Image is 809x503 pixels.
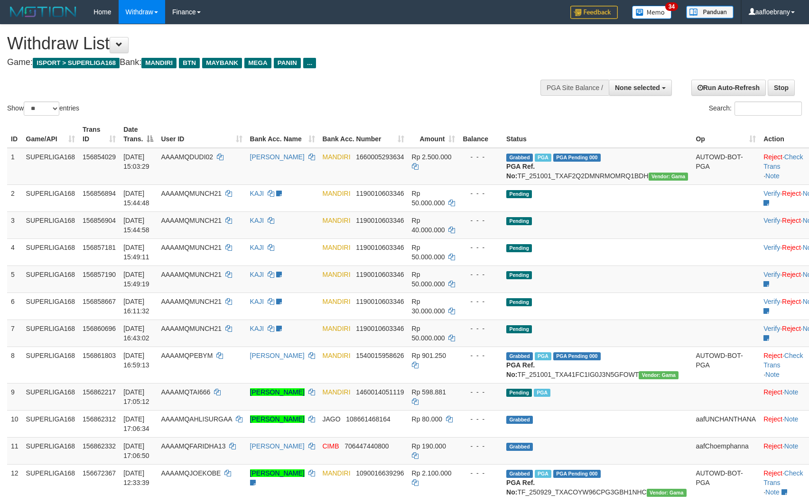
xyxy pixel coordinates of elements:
[763,442,782,450] a: Reject
[692,410,760,437] td: aafUNCHANTHANA
[784,415,799,423] a: Note
[7,148,22,185] td: 1
[763,352,782,359] a: Reject
[33,58,120,68] span: ISPORT > SUPERLIGA168
[534,389,550,397] span: Marked by aafsoycanthlai
[692,347,760,383] td: AUTOWD-BOT-PGA
[161,325,222,332] span: AAAAMQMUNCH21
[502,148,692,185] td: TF_251001_TXAF2Q2DMNRMOMRQ1BDH
[344,442,389,450] span: Copy 706447440800 to clipboard
[83,469,116,477] span: 156672367
[161,244,222,251] span: AAAAMQMUNCH21
[735,101,802,116] input: Search:
[782,217,801,224] a: Reject
[22,410,79,437] td: SUPERLIGA168
[356,352,404,359] span: Copy 1540015958626 to clipboard
[7,121,22,148] th: ID
[250,217,264,224] a: KAJI
[765,488,780,496] a: Note
[141,58,177,68] span: MANDIRI
[540,80,609,96] div: PGA Site Balance /
[763,388,782,396] a: Reject
[250,271,264,278] a: KAJI
[7,58,530,67] h4: Game: Bank:
[250,469,305,477] a: [PERSON_NAME]
[22,464,79,501] td: SUPERLIGA168
[570,6,618,19] img: Feedback.jpg
[412,244,445,261] span: Rp 50.000.000
[161,271,222,278] span: AAAAMQMUNCH21
[506,163,535,180] b: PGA Ref. No:
[763,469,803,486] a: Check Trans
[123,325,149,342] span: [DATE] 16:43:02
[502,464,692,501] td: TF_250929_TXACOYW96CPG3GBH1NHC
[250,244,264,251] a: KAJI
[7,184,22,211] td: 2
[463,414,499,424] div: - - -
[24,101,59,116] select: Showentries
[7,238,22,265] td: 4
[639,371,679,379] span: Vendor URL: https://trx31.1velocity.biz
[763,325,780,332] a: Verify
[412,217,445,234] span: Rp 40.000.000
[649,173,688,181] span: Vendor URL: https://trx31.1velocity.biz
[692,121,760,148] th: Op: activate to sort column ascending
[7,383,22,410] td: 9
[535,352,551,360] span: Marked by aafchhiseyha
[665,2,678,11] span: 34
[323,244,351,251] span: MANDIRI
[123,415,149,432] span: [DATE] 17:06:34
[412,415,443,423] span: Rp 80.000
[412,298,445,315] span: Rp 30.000.000
[506,298,532,306] span: Pending
[22,238,79,265] td: SUPERLIGA168
[123,244,149,261] span: [DATE] 15:49:11
[763,153,803,170] a: Check Trans
[463,216,499,225] div: - - -
[244,58,271,68] span: MEGA
[250,153,305,161] a: [PERSON_NAME]
[83,442,116,450] span: 156862332
[692,464,760,501] td: AUTOWD-BOT-PGA
[763,271,780,278] a: Verify
[615,84,660,91] span: None selected
[323,352,351,359] span: MANDIRI
[506,443,533,451] span: Grabbed
[782,298,801,305] a: Reject
[412,271,445,288] span: Rp 50.000.000
[412,325,445,342] span: Rp 50.000.000
[356,244,404,251] span: Copy 1190010603346 to clipboard
[161,190,222,197] span: AAAAMQMUNCH21
[763,469,782,477] a: Reject
[161,442,225,450] span: AAAAMQFARIDHA13
[123,469,149,486] span: [DATE] 12:33:39
[202,58,242,68] span: MAYBANK
[274,58,301,68] span: PANIN
[463,297,499,306] div: - - -
[83,217,116,224] span: 156856904
[632,6,672,19] img: Button%20Memo.svg
[463,351,499,360] div: - - -
[463,441,499,451] div: - - -
[161,217,222,224] span: AAAAMQMUNCH21
[83,244,116,251] span: 156857181
[250,388,305,396] a: [PERSON_NAME]
[123,190,149,207] span: [DATE] 15:44:48
[553,154,601,162] span: PGA Pending
[83,325,116,332] span: 156860696
[22,320,79,347] td: SUPERLIGA168
[323,153,351,161] span: MANDIRI
[709,101,802,116] label: Search:
[7,293,22,320] td: 6
[123,442,149,459] span: [DATE] 17:06:50
[463,152,499,162] div: - - -
[161,388,210,396] span: AAAAMQTAI666
[22,293,79,320] td: SUPERLIGA168
[123,153,149,170] span: [DATE] 15:03:29
[506,244,532,252] span: Pending
[7,437,22,464] td: 11
[123,217,149,234] span: [DATE] 15:44:58
[323,415,341,423] span: JAGO
[7,320,22,347] td: 7
[506,154,533,162] span: Grabbed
